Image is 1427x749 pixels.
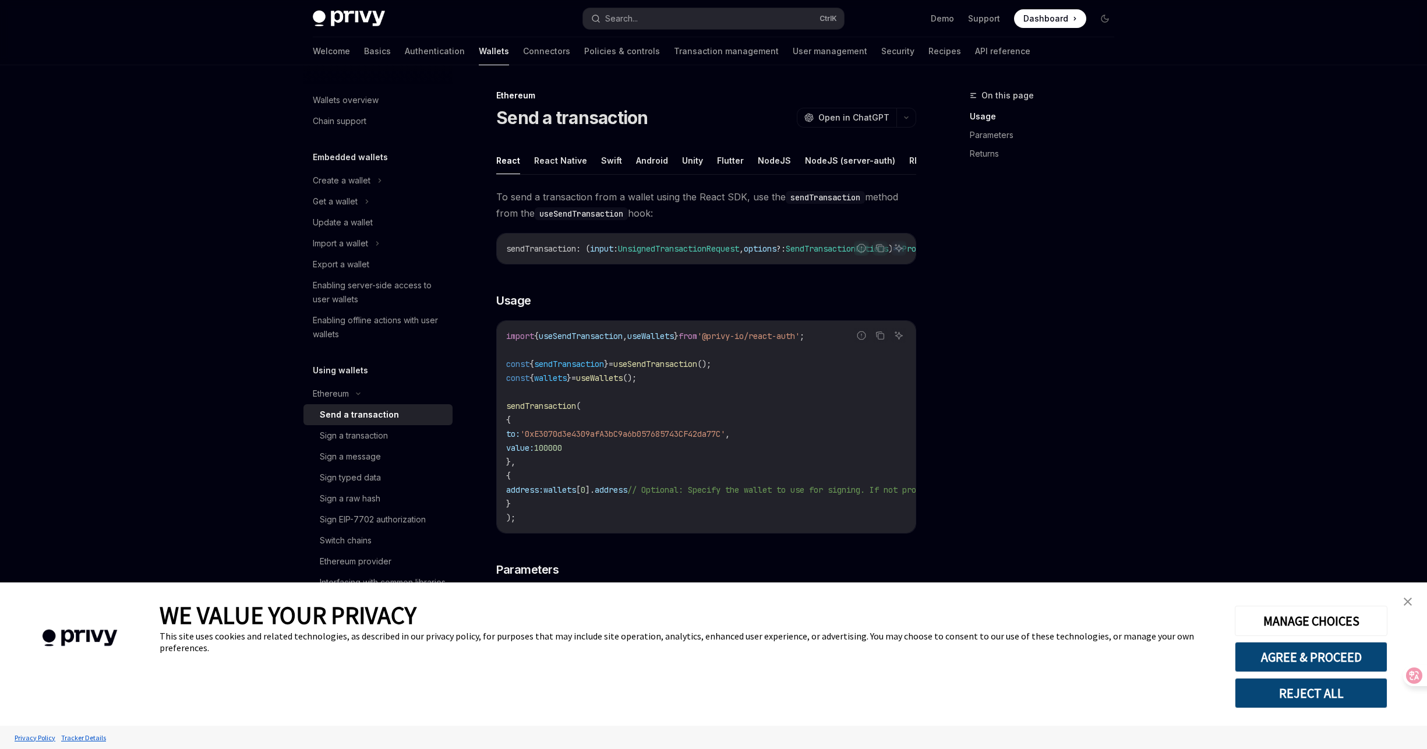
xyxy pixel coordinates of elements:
[313,10,385,27] img: dark logo
[981,89,1034,103] span: On this page
[313,278,446,306] div: Enabling server-side access to user wallets
[605,12,638,26] div: Search...
[543,485,576,495] span: wallets
[583,8,844,29] button: Search...CtrlK
[682,147,703,174] button: Unity
[506,429,520,439] span: to:
[320,408,399,422] div: Send a transaction
[601,147,622,174] button: Swift
[968,13,1000,24] a: Support
[313,37,350,65] a: Welcome
[818,112,889,123] span: Open in ChatGPT
[506,373,529,383] span: const
[786,191,865,204] code: sendTransaction
[609,359,613,369] span: =
[303,509,453,530] a: Sign EIP-7702 authorization
[303,572,453,593] a: Interfacing with common libraries
[320,575,446,589] div: Interfacing with common libraries
[854,241,869,256] button: Report incorrect code
[576,373,623,383] span: useWallets
[303,90,453,111] a: Wallets overview
[623,373,637,383] span: ();
[618,243,739,254] span: UnsignedTransactionRequest
[506,331,534,341] span: import
[854,328,869,343] button: Report incorrect code
[529,373,534,383] span: {
[909,147,946,174] button: REST API
[320,429,388,443] div: Sign a transaction
[571,373,576,383] span: =
[529,359,534,369] span: {
[313,93,379,107] div: Wallets overview
[405,37,465,65] a: Authentication
[627,485,1089,495] span: // Optional: Specify the wallet to use for signing. If not provided, the first wallet will be used.
[506,415,511,425] span: {
[313,363,368,377] h5: Using wallets
[891,328,906,343] button: Ask AI
[320,450,381,464] div: Sign a message
[1404,598,1412,606] img: close banner
[534,147,587,174] button: React Native
[17,613,142,663] img: company logo
[613,243,618,254] span: :
[739,243,744,254] span: ,
[800,331,804,341] span: ;
[534,359,604,369] span: sendTransaction
[1014,9,1086,28] a: Dashboard
[820,14,837,23] span: Ctrl K
[970,126,1124,144] a: Parameters
[506,457,515,467] span: },
[506,443,534,453] span: value:
[970,144,1124,163] a: Returns
[303,310,453,345] a: Enabling offline actions with user wallets
[585,485,595,495] span: ].
[506,243,576,254] span: sendTransaction
[891,241,906,256] button: Ask AI
[320,513,426,527] div: Sign EIP-7702 authorization
[534,443,562,453] span: 100000
[717,147,744,174] button: Flutter
[364,37,391,65] a: Basics
[496,147,520,174] button: React
[313,236,368,250] div: Import a wallet
[523,37,570,65] a: Connectors
[793,37,867,65] a: User management
[506,401,576,411] span: sendTransaction
[320,492,380,506] div: Sign a raw hash
[679,331,697,341] span: from
[697,359,711,369] span: ();
[313,114,366,128] div: Chain support
[535,207,628,220] code: useSendTransaction
[1023,13,1068,24] span: Dashboard
[479,37,509,65] a: Wallets
[534,373,567,383] span: wallets
[623,331,627,341] span: ,
[576,485,581,495] span: [
[303,530,453,551] a: Switch chains
[313,387,349,401] div: Ethereum
[636,147,668,174] button: Android
[12,727,58,748] a: Privacy Policy
[303,111,453,132] a: Chain support
[506,359,529,369] span: const
[506,471,511,481] span: {
[313,174,370,188] div: Create a wallet
[595,485,627,495] span: address
[1396,590,1419,613] a: close banner
[1235,642,1387,672] button: AGREE & PROCEED
[590,243,613,254] span: input
[888,243,893,254] span: )
[1235,678,1387,708] button: REJECT ALL
[1096,9,1114,28] button: Toggle dark mode
[496,189,916,221] span: To send a transaction from a wallet using the React SDK, use the method from the hook:
[928,37,961,65] a: Recipes
[881,37,914,65] a: Security
[303,212,453,233] a: Update a wallet
[520,429,725,439] span: '0xE3070d3e4309afA3bC9a6b057685743CF42da77C'
[576,243,590,254] span: : (
[697,331,800,341] span: '@privy-io/react-auth'
[604,359,609,369] span: }
[313,195,358,209] div: Get a wallet
[160,630,1217,653] div: This site uses cookies and related technologies, as described in our privacy policy, for purposes...
[320,471,381,485] div: Sign typed data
